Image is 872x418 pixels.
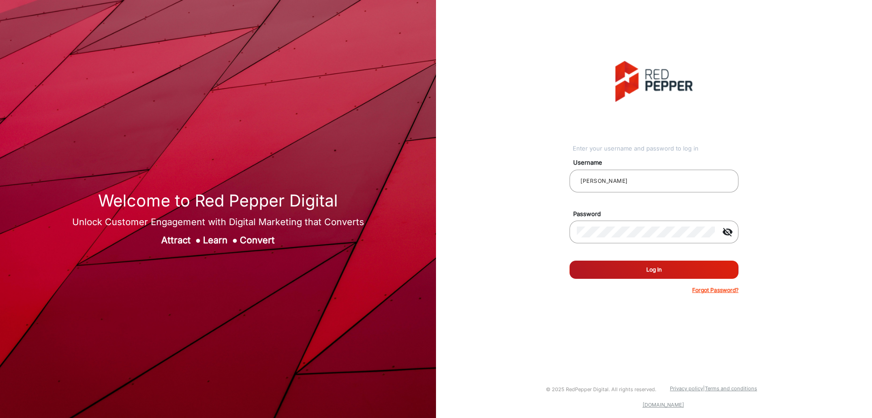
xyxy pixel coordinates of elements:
[566,158,749,167] mat-label: Username
[72,191,364,211] h1: Welcome to Red Pepper Digital
[643,402,684,408] a: [DOMAIN_NAME]
[72,215,364,229] div: Unlock Customer Engagement with Digital Marketing that Converts
[232,235,238,246] span: ●
[566,210,749,219] mat-label: Password
[692,286,738,294] p: Forgot Password?
[72,233,364,247] div: Attract Learn Convert
[670,385,703,392] a: Privacy policy
[703,385,705,392] a: |
[546,386,656,393] small: © 2025 RedPepper Digital. All rights reserved.
[573,144,738,153] div: Enter your username and password to log in
[705,385,757,392] a: Terms and conditions
[570,261,738,279] button: Log In
[195,235,201,246] span: ●
[615,61,693,102] img: vmg-logo
[717,227,738,237] mat-icon: visibility_off
[577,176,731,186] input: Your username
